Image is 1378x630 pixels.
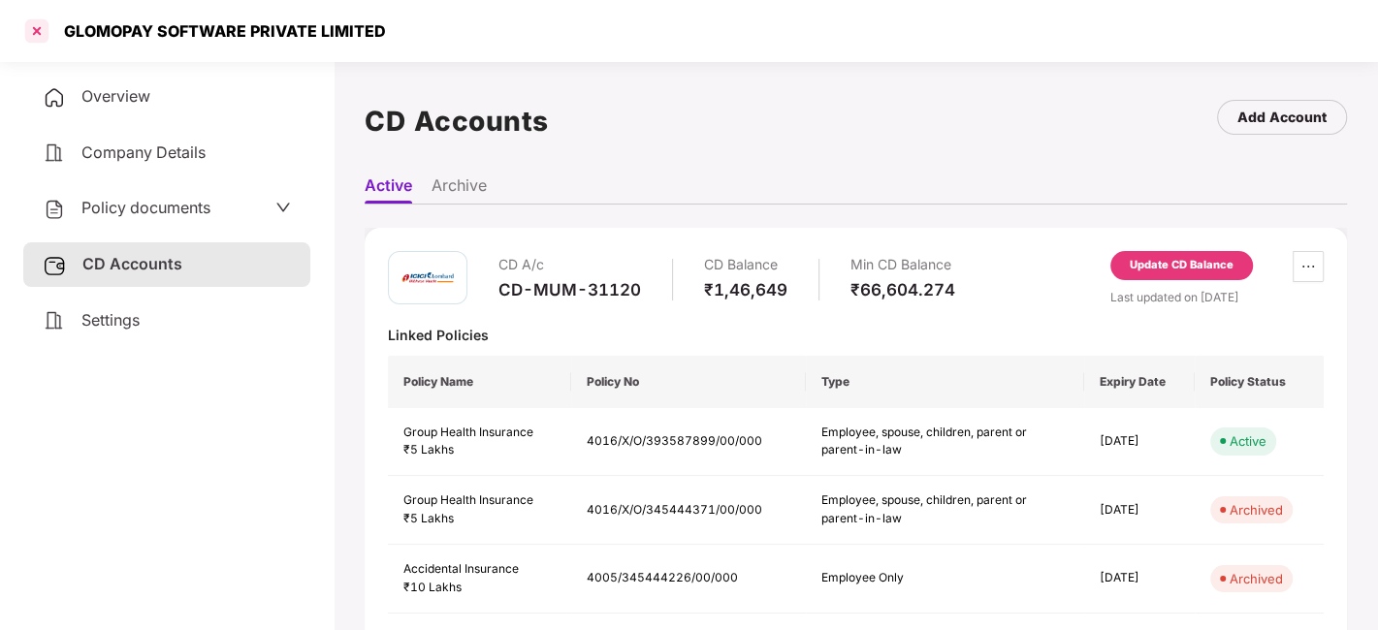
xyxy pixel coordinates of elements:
div: Employee, spouse, children, parent or parent-in-law [821,491,1035,528]
div: Update CD Balance [1130,257,1234,274]
img: svg+xml;base64,PHN2ZyB4bWxucz0iaHR0cDovL3d3dy53My5vcmcvMjAwMC9zdmciIHdpZHRoPSIyNCIgaGVpZ2h0PSIyNC... [43,86,66,110]
div: ₹66,604.274 [850,279,955,300]
img: svg+xml;base64,PHN2ZyB4bWxucz0iaHR0cDovL3d3dy53My5vcmcvMjAwMC9zdmciIHdpZHRoPSIyNCIgaGVpZ2h0PSIyNC... [43,198,66,221]
div: Employee, spouse, children, parent or parent-in-law [821,424,1035,460]
div: Archived [1230,500,1283,520]
div: Employee Only [821,569,1035,587]
th: Policy Status [1195,356,1324,408]
span: down [275,200,291,215]
span: Company Details [81,142,206,162]
td: [DATE] [1084,545,1195,614]
th: Type [806,356,1084,408]
div: Last updated on [DATE] [1110,288,1324,306]
div: Active [1230,431,1266,451]
td: [DATE] [1084,476,1195,545]
div: Add Account [1237,107,1327,128]
span: CD Accounts [82,254,182,273]
div: Archived [1230,569,1283,588]
img: svg+xml;base64,PHN2ZyB4bWxucz0iaHR0cDovL3d3dy53My5vcmcvMjAwMC9zdmciIHdpZHRoPSIyNCIgaGVpZ2h0PSIyNC... [43,142,66,165]
div: Linked Policies [388,326,1324,344]
div: Min CD Balance [850,251,955,279]
span: Overview [81,86,150,106]
li: Active [365,175,412,204]
img: svg+xml;base64,PHN2ZyB3aWR0aD0iMjUiIGhlaWdodD0iMjQiIHZpZXdCb3g9IjAgMCAyNSAyNCIgZmlsbD0ibm9uZSIgeG... [43,254,67,277]
div: ₹1,46,649 [704,279,787,300]
th: Policy Name [388,356,571,408]
h1: CD Accounts [365,100,549,142]
div: CD Balance [704,251,787,279]
td: 4016/X/O/393587899/00/000 [571,408,806,477]
button: ellipsis [1293,251,1324,282]
th: Expiry Date [1084,356,1195,408]
td: 4016/X/O/345444371/00/000 [571,476,806,545]
img: svg+xml;base64,PHN2ZyB4bWxucz0iaHR0cDovL3d3dy53My5vcmcvMjAwMC9zdmciIHdpZHRoPSIyNCIgaGVpZ2h0PSIyNC... [43,309,66,332]
div: CD A/c [498,251,641,279]
span: ₹10 Lakhs [403,580,462,594]
span: ₹5 Lakhs [403,511,454,525]
div: CD-MUM-31120 [498,279,641,300]
div: GLOMOPAY SOFTWARE PRIVATE LIMITED [52,21,386,41]
td: [DATE] [1084,408,1195,477]
div: Group Health Insurance [403,424,556,442]
div: Accidental Insurance [403,560,556,579]
span: Settings [81,310,140,330]
span: Policy documents [81,198,210,217]
div: Group Health Insurance [403,491,556,510]
th: Policy No [571,356,806,408]
img: icici.png [399,268,457,288]
span: ₹5 Lakhs [403,442,454,457]
span: ellipsis [1294,259,1323,274]
li: Archive [432,175,487,204]
td: 4005/345444226/00/000 [571,545,806,614]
